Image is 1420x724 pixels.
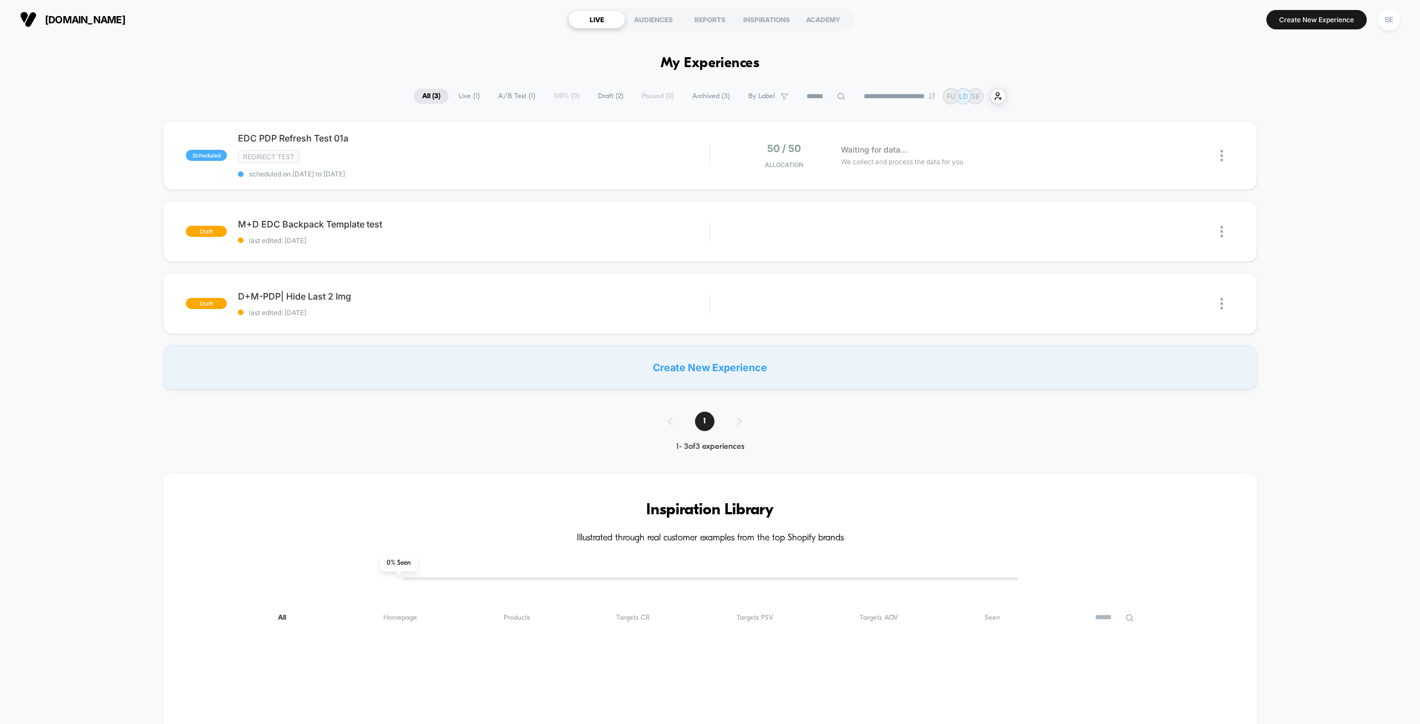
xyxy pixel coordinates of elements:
span: Homepage [383,614,417,622]
button: SE [1375,8,1403,31]
span: 0 % Seen [380,555,417,571]
span: last edited: [DATE] [238,308,709,317]
p: LD [959,92,968,100]
p: FU [947,92,956,100]
span: All ( 3 ) [414,89,449,104]
div: SE [1378,9,1400,31]
span: A/B Test ( 1 ) [490,89,544,104]
span: Seen [985,614,1000,622]
span: Allocation [765,161,803,169]
div: 1 - 3 of 3 experiences [657,442,764,452]
div: AUDIENCES [625,11,682,28]
img: end [929,93,935,99]
span: Targets PSV [737,614,773,622]
span: Targets AOV [860,614,898,622]
span: scheduled on [DATE] to [DATE] [238,170,709,178]
span: 1 [695,412,714,431]
button: [DOMAIN_NAME] [17,11,129,28]
img: close [1220,226,1223,237]
span: draft [186,298,227,309]
span: All [278,614,297,622]
span: Redirect Test [238,150,300,163]
h4: Illustrated through real customer examples from the top Shopify brands [196,533,1223,544]
span: last edited: [DATE] [238,236,709,245]
span: Live ( 1 ) [450,89,488,104]
h3: Inspiration Library [196,502,1223,519]
span: M+D EDC Backpack Template test [238,219,709,230]
span: EDC PDP Refresh Test 01a [238,133,709,144]
div: REPORTS [682,11,738,28]
span: draft [186,226,227,237]
span: Draft ( 2 ) [590,89,632,104]
span: Waiting for data... [841,144,907,156]
img: Visually logo [20,11,37,28]
span: D+M-PDP| Hide Last 2 Img [238,291,709,302]
div: INSPIRATIONS [738,11,795,28]
span: By Label [748,92,775,100]
div: ACADEMY [795,11,851,28]
p: SE [971,92,980,100]
div: Create New Experience [163,345,1256,389]
span: We collect and process the data for you [841,156,963,167]
span: Products [504,614,530,622]
h1: My Experiences [661,55,760,72]
span: Archived ( 3 ) [684,89,738,104]
span: Targets CR [616,614,650,622]
span: 50 / 50 [767,143,801,154]
img: close [1220,150,1223,161]
button: Create New Experience [1266,10,1367,29]
span: [DOMAIN_NAME] [45,14,125,26]
img: close [1220,298,1223,310]
div: LIVE [569,11,625,28]
span: scheduled [186,150,227,161]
